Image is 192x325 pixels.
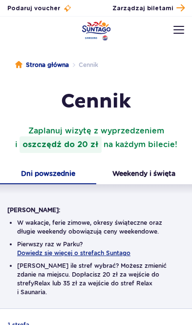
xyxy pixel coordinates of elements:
strong: [PERSON_NAME]: [7,206,60,214]
h1: Cennik [7,89,185,114]
li: Pierwszy raz w Parku? [17,240,175,258]
span: i [15,136,104,153]
a: Podaruj voucher [7,4,72,13]
span: Zarządzaj biletami [112,4,173,13]
a: Strona główna [15,60,69,70]
span: Podaruj voucher [7,4,60,13]
p: Zaplanuj wizytę z wyprzedzeniem na każdym bilecie! [7,126,185,153]
img: Open menu [173,26,184,34]
button: Dowiedz się więcej o strefach Suntago [17,250,130,257]
a: Zarządzaj biletami [112,2,185,15]
li: [PERSON_NAME] ile stref wybrać? Możesz zmienić zdanie na miejscu. Dopłacisz 20 zł za wejście do s... [17,261,175,297]
strong: oszczędź do 20 zł [20,136,102,153]
li: Cennik [69,60,98,70]
li: W wakacje, ferie zimowe, okresy świąteczne oraz długie weekendy obowiązują ceny weekendowe. [17,218,175,236]
a: Park of Poland [82,21,110,41]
